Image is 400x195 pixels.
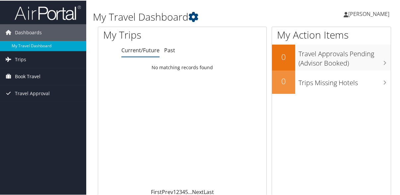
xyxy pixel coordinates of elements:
[121,46,160,53] a: Current/Future
[272,70,391,93] a: 0Trips Missing Hotels
[188,188,192,195] span: …
[272,27,391,41] h1: My Action Items
[162,188,173,195] a: Prev
[93,9,295,23] h1: My Travel Dashboard
[299,74,391,87] h3: Trips Missing Hotels
[204,188,214,195] a: Last
[348,10,389,17] span: [PERSON_NAME]
[272,75,295,86] h2: 0
[179,188,182,195] a: 3
[98,61,266,73] td: No matching records found
[192,188,204,195] a: Next
[103,27,191,41] h1: My Trips
[15,4,81,20] img: airportal-logo.png
[15,51,26,67] span: Trips
[15,24,42,40] span: Dashboards
[151,188,162,195] a: First
[182,188,185,195] a: 4
[272,44,391,70] a: 0Travel Approvals Pending (Advisor Booked)
[185,188,188,195] a: 5
[15,68,40,84] span: Book Travel
[344,3,396,23] a: [PERSON_NAME]
[299,45,391,67] h3: Travel Approvals Pending (Advisor Booked)
[164,46,175,53] a: Past
[176,188,179,195] a: 2
[173,188,176,195] a: 1
[272,51,295,62] h2: 0
[15,85,50,101] span: Travel Approval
